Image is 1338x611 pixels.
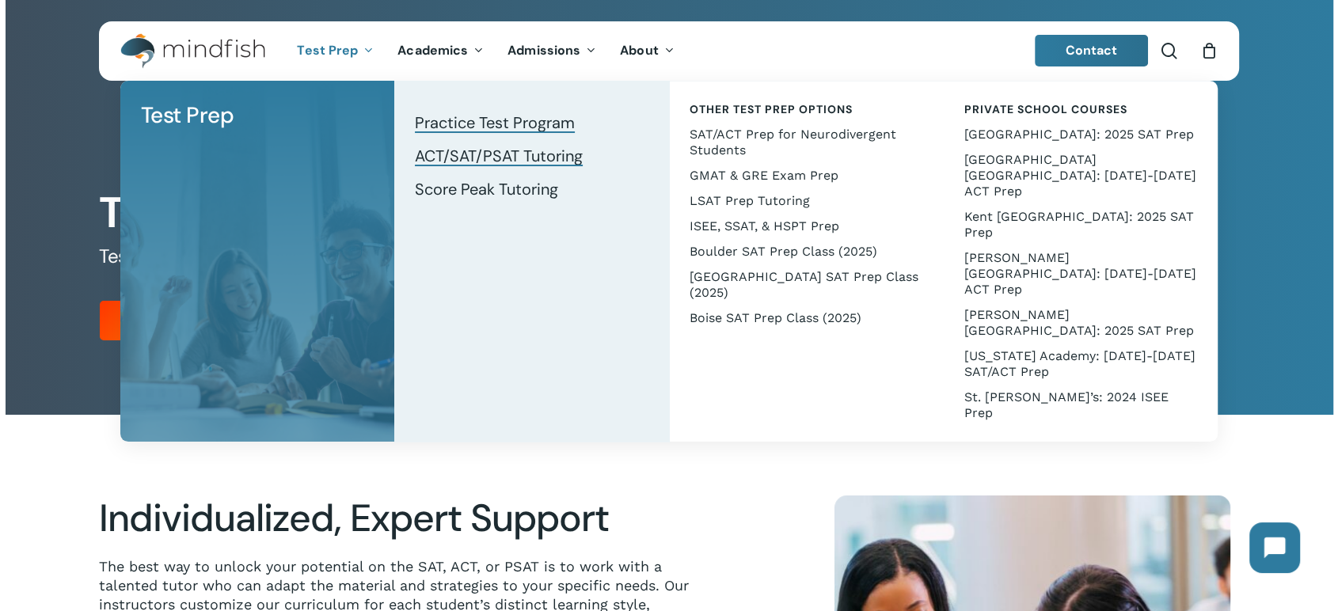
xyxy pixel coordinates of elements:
span: [GEOGRAPHIC_DATA]: 2025 SAT Prep [964,127,1194,142]
a: SAT/ACT Prep for Neurodivergent Students [685,122,928,163]
span: SAT/ACT Prep for Neurodivergent Students [690,127,896,157]
span: Practice Test Program [415,112,575,133]
span: Score Peak Tutoring [415,179,558,199]
span: Boise SAT Prep Class (2025) [690,310,861,325]
a: Test Prep [285,44,386,58]
h2: Individualized, Expert Support [99,495,715,541]
iframe: Chatbot [1233,507,1316,589]
a: [US_STATE] Academy: [DATE]-[DATE] SAT/ACT Prep [960,343,1203,385]
a: Cart [1200,42,1218,59]
span: ISEE, SSAT, & HSPT Prep [690,218,839,233]
a: ACT/SAT/PSAT Tutoring [410,139,653,173]
a: Private School Courses [960,97,1203,122]
a: St. [PERSON_NAME]’s: 2024 ISEE Prep [960,385,1203,426]
a: [GEOGRAPHIC_DATA]: 2025 SAT Prep [960,122,1203,147]
a: ISEE, SSAT, & HSPT Prep [685,214,928,239]
a: Test Prep [136,97,379,135]
span: Academics [397,42,468,59]
h1: Tutoring for the ACT, SAT and PSAT [99,188,1238,238]
a: Admissions [496,44,608,58]
span: St. [PERSON_NAME]’s: 2024 ISEE Prep [964,389,1169,420]
span: GMAT & GRE Exam Prep [690,168,838,183]
span: Test Prep [297,42,358,59]
a: Academics [386,44,496,58]
a: Register Now [100,301,246,340]
span: ACT/SAT/PSAT Tutoring [415,146,583,166]
a: Kent [GEOGRAPHIC_DATA]: 2025 SAT Prep [960,204,1203,245]
span: Kent [GEOGRAPHIC_DATA]: 2025 SAT Prep [964,209,1194,240]
span: About [620,42,659,59]
span: [PERSON_NAME][GEOGRAPHIC_DATA]: 2025 SAT Prep [964,307,1194,338]
h5: Test Prep Designed for Your Goals [99,244,1238,269]
span: Boulder SAT Prep Class (2025) [690,244,877,259]
a: Boise SAT Prep Class (2025) [685,305,928,331]
span: Test Prep [141,101,234,130]
span: [PERSON_NAME][GEOGRAPHIC_DATA]: [DATE]-[DATE] ACT Prep [964,250,1196,297]
span: [GEOGRAPHIC_DATA] [GEOGRAPHIC_DATA]: [DATE]-[DATE] ACT Prep [964,152,1196,199]
span: Private School Courses [964,102,1127,116]
a: [GEOGRAPHIC_DATA] SAT Prep Class (2025) [685,264,928,305]
a: [PERSON_NAME][GEOGRAPHIC_DATA]: 2025 SAT Prep [960,302,1203,343]
a: [PERSON_NAME][GEOGRAPHIC_DATA]: [DATE]-[DATE] ACT Prep [960,245,1203,302]
span: Admissions [507,42,580,59]
span: [US_STATE] Academy: [DATE]-[DATE] SAT/ACT Prep [964,348,1195,379]
span: LSAT Prep Tutoring [690,193,810,208]
a: Other Test Prep Options [685,97,928,122]
nav: Main Menu [285,21,686,81]
a: GMAT & GRE Exam Prep [685,163,928,188]
a: Score Peak Tutoring [410,173,653,206]
a: LSAT Prep Tutoring [685,188,928,214]
a: About [608,44,686,58]
header: Main Menu [99,21,1239,81]
a: [GEOGRAPHIC_DATA] [GEOGRAPHIC_DATA]: [DATE]-[DATE] ACT Prep [960,147,1203,204]
span: [GEOGRAPHIC_DATA] SAT Prep Class (2025) [690,269,918,300]
span: Other Test Prep Options [690,102,853,116]
a: Boulder SAT Prep Class (2025) [685,239,928,264]
a: Practice Test Program [410,106,653,139]
span: Contact [1066,42,1118,59]
a: Contact [1035,35,1149,66]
